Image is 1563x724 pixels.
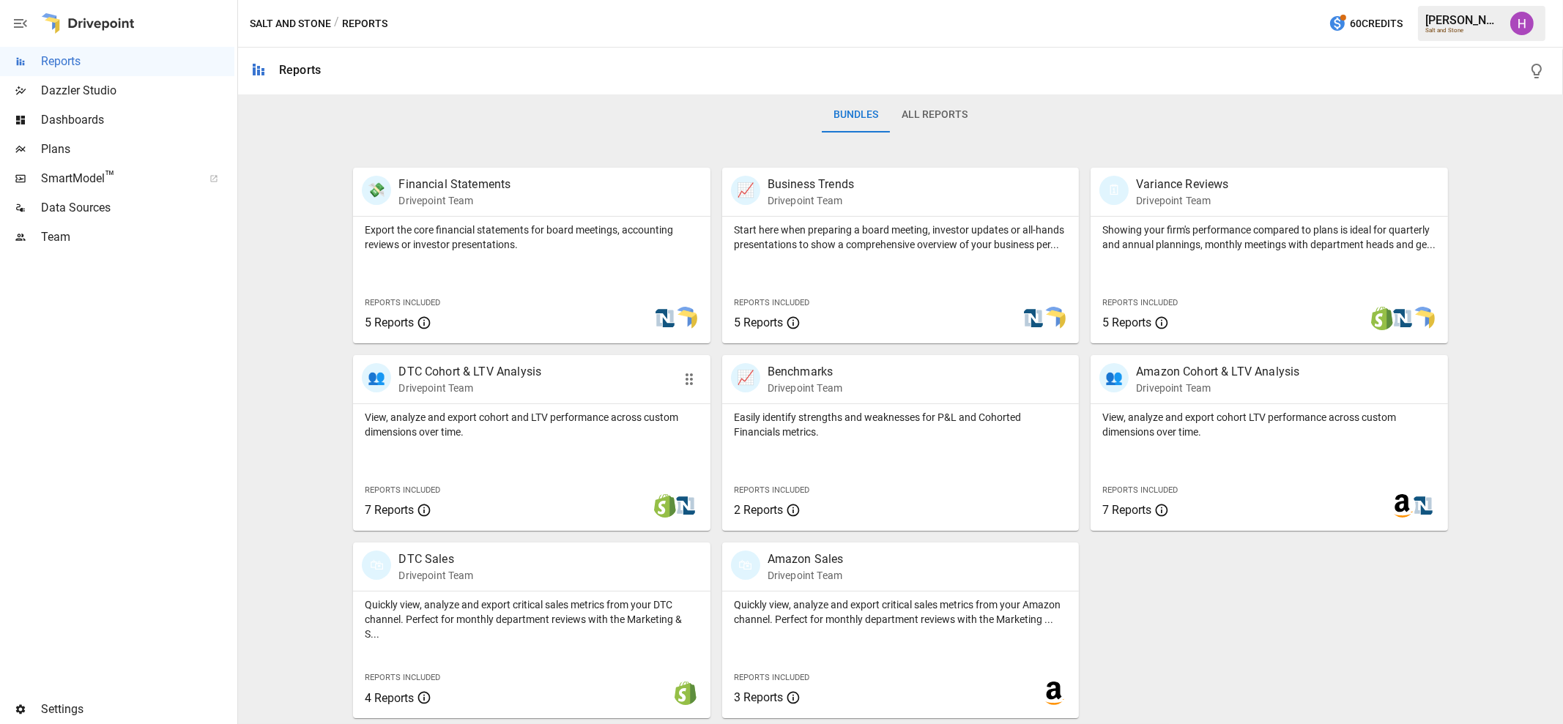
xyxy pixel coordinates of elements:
[768,568,844,583] p: Drivepoint Team
[768,363,842,381] p: Benchmarks
[734,597,1067,627] p: Quickly view, analyze and export critical sales metrics from your Amazon channel. Perfect for mon...
[734,673,809,682] span: Reports Included
[365,503,414,517] span: 7 Reports
[1042,682,1066,705] img: amazon
[1391,494,1414,518] img: amazon
[1391,307,1414,330] img: netsuite
[398,381,541,395] p: Drivepoint Team
[1102,298,1178,307] span: Reports Included
[398,193,511,208] p: Drivepoint Team
[674,682,697,705] img: shopify
[768,381,842,395] p: Drivepoint Team
[362,551,391,580] div: 🛍
[1136,176,1228,193] p: Variance Reviews
[1350,15,1403,33] span: 60 Credits
[734,690,783,704] span: 3 Reports
[1102,503,1151,517] span: 7 Reports
[398,551,473,568] p: DTC Sales
[734,485,809,495] span: Reports Included
[1099,363,1129,392] div: 👥
[1411,307,1435,330] img: smart model
[1136,363,1299,381] p: Amazon Cohort & LTV Analysis
[734,410,1067,439] p: Easily identify strengths and weaknesses for P&L and Cohorted Financials metrics.
[768,176,854,193] p: Business Trends
[1022,307,1045,330] img: netsuite
[250,15,331,33] button: Salt and Stone
[1099,176,1129,205] div: 🗓
[1042,307,1066,330] img: smart model
[41,228,234,246] span: Team
[41,170,193,187] span: SmartModel
[1411,494,1435,518] img: netsuite
[1510,12,1534,35] img: Harry Antonio
[365,410,698,439] p: View, analyze and export cohort and LTV performance across custom dimensions over time.
[1501,3,1542,44] button: Harry Antonio
[1323,10,1408,37] button: 60Credits
[398,176,511,193] p: Financial Statements
[41,111,234,129] span: Dashboards
[41,53,234,70] span: Reports
[768,193,854,208] p: Drivepoint Team
[365,597,698,641] p: Quickly view, analyze and export critical sales metrics from your DTC channel. Perfect for monthl...
[365,223,698,252] p: Export the core financial statements for board meetings, accounting reviews or investor presentat...
[1370,307,1394,330] img: shopify
[365,485,440,495] span: Reports Included
[334,15,339,33] div: /
[734,316,783,329] span: 5 Reports
[1136,381,1299,395] p: Drivepoint Team
[1102,410,1436,439] p: View, analyze and export cohort LTV performance across custom dimensions over time.
[105,168,115,186] span: ™
[653,307,677,330] img: netsuite
[41,141,234,158] span: Plans
[731,363,760,392] div: 📈
[731,551,760,580] div: 🛍
[365,691,414,705] span: 4 Reports
[674,494,697,518] img: netsuite
[1102,485,1178,495] span: Reports Included
[41,82,234,100] span: Dazzler Studio
[731,176,760,205] div: 📈
[1425,27,1501,34] div: Salt and Stone
[365,673,440,682] span: Reports Included
[365,316,414,329] span: 5 Reports
[768,551,844,568] p: Amazon Sales
[1425,13,1501,27] div: [PERSON_NAME]
[398,568,473,583] p: Drivepoint Team
[1102,223,1436,252] p: Showing your firm's performance compared to plans is ideal for quarterly and annual plannings, mo...
[41,199,234,217] span: Data Sources
[822,97,890,133] button: Bundles
[734,298,809,307] span: Reports Included
[41,701,234,718] span: Settings
[1102,316,1151,329] span: 5 Reports
[890,97,979,133] button: All Reports
[365,298,440,307] span: Reports Included
[362,176,391,205] div: 💸
[734,223,1067,252] p: Start here when preparing a board meeting, investor updates or all-hands presentations to show a ...
[279,63,321,77] div: Reports
[734,503,783,517] span: 2 Reports
[362,363,391,392] div: 👥
[674,307,697,330] img: smart model
[398,363,541,381] p: DTC Cohort & LTV Analysis
[653,494,677,518] img: shopify
[1136,193,1228,208] p: Drivepoint Team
